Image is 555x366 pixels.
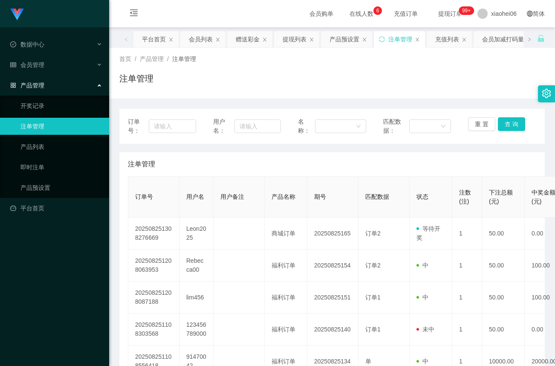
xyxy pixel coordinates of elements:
[542,89,551,98] i: 图标: setting
[435,31,459,47] div: 充值列表
[10,41,44,48] span: 数据中心
[482,282,525,314] td: 50.00
[179,282,214,314] td: lim456
[373,6,382,15] sup: 6
[128,159,155,169] span: 注单管理
[482,31,524,47] div: 会员加减打码量
[489,189,513,205] span: 下注总额(元)
[356,124,361,130] i: 图标: down
[179,314,214,346] td: 123456789000
[376,6,379,15] p: 6
[140,55,164,62] span: 产品管理
[167,55,169,62] span: /
[452,282,482,314] td: 1
[441,124,446,130] i: 图标: down
[307,218,358,250] td: 20250825165
[365,294,381,301] span: 订单1
[462,37,467,42] i: 图标: close
[10,200,102,217] a: 图标: dashboard平台首页
[498,117,525,131] button: 查 询
[128,117,149,135] span: 订单号：
[10,61,44,68] span: 会员管理
[482,314,525,346] td: 50.00
[415,37,420,42] i: 图标: close
[272,193,295,200] span: 产品名称
[307,282,358,314] td: 20250825151
[179,218,214,250] td: Leon2025
[365,230,381,237] span: 订单2
[265,250,307,282] td: 福利订单
[330,31,359,47] div: 产品预设置
[527,37,532,41] i: 图标: right
[379,36,385,42] i: 图标: sync
[10,82,16,88] i: 图标: appstore-o
[416,262,428,269] span: 中
[213,117,234,135] span: 用户名：
[128,218,179,250] td: 202508251308276669
[362,37,367,42] i: 图标: close
[236,31,260,47] div: 赠送彩金
[10,9,24,20] img: logo.9652507e.png
[128,282,179,314] td: 202508251208087188
[189,31,213,47] div: 会员列表
[10,62,16,68] i: 图标: table
[452,250,482,282] td: 1
[20,138,102,155] a: 产品列表
[234,119,281,133] input: 请输入
[416,294,428,301] span: 中
[416,193,428,200] span: 状态
[365,193,389,200] span: 匹配数据
[20,159,102,176] a: 即时注单
[119,55,131,62] span: 首页
[365,262,381,269] span: 订单2
[20,118,102,135] a: 注单管理
[119,72,153,85] h1: 注单管理
[390,11,422,17] span: 充值订单
[416,326,434,333] span: 未中
[215,37,220,42] i: 图标: close
[298,117,315,135] span: 名称：
[135,193,153,200] span: 订单号
[537,35,545,42] i: 图标: unlock
[20,179,102,196] a: 产品预设置
[388,31,412,47] div: 注单管理
[307,250,358,282] td: 20250825154
[265,218,307,250] td: 商城订单
[283,31,306,47] div: 提现列表
[309,37,314,42] i: 图标: close
[10,41,16,47] i: 图标: check-circle-o
[124,37,128,41] i: 图标: left
[459,189,471,205] span: 注数(注)
[345,11,378,17] span: 在线人数
[265,314,307,346] td: 福利订单
[20,97,102,114] a: 开奖记录
[452,314,482,346] td: 1
[468,117,495,131] button: 重 置
[220,193,244,200] span: 用户备注
[482,250,525,282] td: 50.00
[186,193,204,200] span: 用户名
[149,119,196,133] input: 请输入
[179,250,214,282] td: Rebecca00
[383,117,409,135] span: 匹配数据：
[128,314,179,346] td: 202508251108303568
[416,358,428,365] span: 中
[262,37,267,42] i: 图标: close
[128,250,179,282] td: 202508251208063953
[459,6,474,15] sup: 962
[452,218,482,250] td: 1
[172,55,196,62] span: 注单管理
[10,82,44,89] span: 产品管理
[416,225,440,241] span: 等待开奖
[365,358,371,365] span: 单
[314,193,326,200] span: 期号
[119,0,148,28] i: 图标: menu-fold
[482,218,525,250] td: 50.00
[142,31,166,47] div: 平台首页
[168,37,173,42] i: 图标: close
[307,314,358,346] td: 20250825140
[265,282,307,314] td: 福利订单
[434,11,466,17] span: 提现订单
[527,11,533,17] i: 图标: global
[365,326,381,333] span: 订单1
